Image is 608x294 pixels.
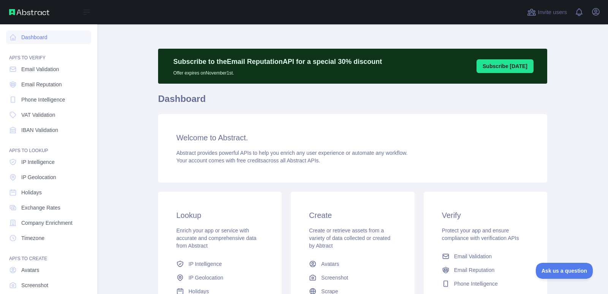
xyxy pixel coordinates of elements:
span: Screenshot [21,281,48,289]
span: free credits [237,157,263,164]
span: Avatars [21,266,39,274]
span: IP Geolocation [21,173,56,181]
p: Subscribe to the Email Reputation API for a special 30 % discount [173,56,382,67]
span: Email Reputation [454,266,495,274]
span: VAT Validation [21,111,55,119]
a: VAT Validation [6,108,91,122]
a: IP Geolocation [173,271,266,284]
a: Company Enrichment [6,216,91,230]
p: Offer expires on November 1st. [173,67,382,76]
h3: Verify [442,210,529,221]
a: Phone Intelligence [439,277,532,291]
a: Dashboard [6,30,91,44]
span: Phone Intelligence [21,96,65,103]
a: Timezone [6,231,91,245]
a: IP Geolocation [6,170,91,184]
a: Email Validation [6,62,91,76]
span: Email Validation [454,253,492,260]
div: API'S TO LOOKUP [6,138,91,154]
a: Screenshot [306,271,399,284]
span: Email Reputation [21,81,62,88]
span: Holidays [21,189,42,196]
span: IP Intelligence [21,158,55,166]
span: Timezone [21,234,44,242]
a: Email Validation [439,250,532,263]
a: Avatars [6,263,91,277]
a: IP Intelligence [173,257,266,271]
span: IBAN Validation [21,126,58,134]
span: IP Intelligence [188,260,222,268]
h1: Dashboard [158,93,547,111]
h3: Lookup [176,210,263,221]
span: Avatars [321,260,339,268]
span: IP Geolocation [188,274,223,281]
a: IP Intelligence [6,155,91,169]
span: Enrich your app or service with accurate and comprehensive data from Abstract [176,227,256,249]
h3: Create [309,210,396,221]
span: Screenshot [321,274,348,281]
span: Abstract provides powerful APIs to help you enrich any user experience or automate any workflow. [176,150,408,156]
a: Holidays [6,186,91,199]
a: IBAN Validation [6,123,91,137]
div: API'S TO CREATE [6,246,91,262]
a: Phone Intelligence [6,93,91,106]
img: Abstract API [9,9,49,15]
span: Your account comes with across all Abstract APIs. [176,157,320,164]
a: Avatars [306,257,399,271]
button: Subscribe [DATE] [477,59,534,73]
div: API'S TO VERIFY [6,46,91,61]
span: Email Validation [21,65,59,73]
iframe: Toggle Customer Support [536,263,593,279]
button: Invite users [526,6,568,18]
h3: Welcome to Abstract. [176,132,529,143]
span: Protect your app and ensure compliance with verification APIs [442,227,519,241]
a: Exchange Rates [6,201,91,215]
span: Exchange Rates [21,204,60,211]
span: Company Enrichment [21,219,73,227]
span: Phone Intelligence [454,280,498,288]
span: Invite users [538,8,567,17]
span: Create or retrieve assets from a variety of data collected or created by Abtract [309,227,390,249]
a: Email Reputation [6,78,91,91]
a: Email Reputation [439,263,532,277]
a: Screenshot [6,278,91,292]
